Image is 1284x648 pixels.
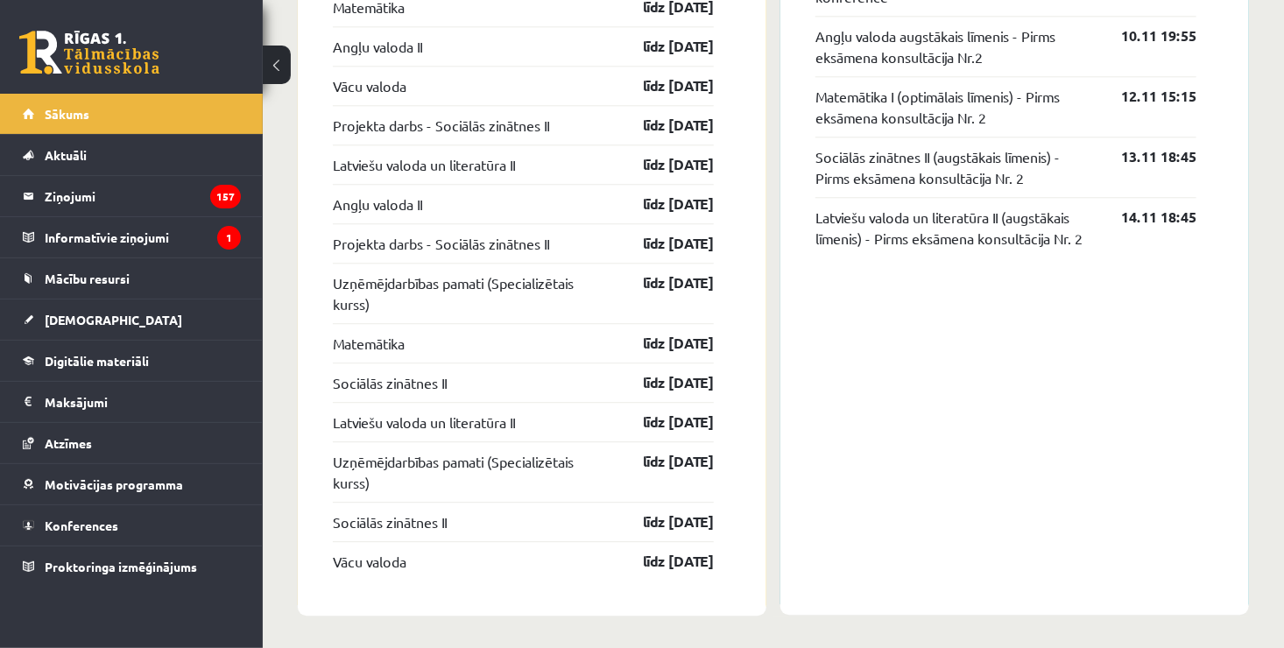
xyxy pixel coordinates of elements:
[45,147,87,163] span: Aktuāli
[612,372,714,393] a: līdz [DATE]
[45,176,241,216] legend: Ziņojumi
[612,451,714,472] a: līdz [DATE]
[333,272,612,314] a: Uzņēmējdarbības pamati (Specializētais kurss)
[45,312,182,328] span: [DEMOGRAPHIC_DATA]
[23,217,241,257] a: Informatīvie ziņojumi1
[23,94,241,134] a: Sākums
[217,226,241,250] i: 1
[333,75,406,96] a: Vācu valoda
[23,382,241,422] a: Maksājumi
[23,258,241,299] a: Mācību resursi
[333,511,447,532] a: Sociālās zinātnes II
[45,518,118,533] span: Konferences
[815,207,1095,249] a: Latviešu valoda un literatūra II (augstākais līmenis) - Pirms eksāmena konsultācija Nr. 2
[1095,146,1196,167] a: 13.11 18:45
[333,412,515,433] a: Latviešu valoda un literatūra II
[612,75,714,96] a: līdz [DATE]
[612,412,714,433] a: līdz [DATE]
[1095,207,1196,228] a: 14.11 18:45
[45,435,92,451] span: Atzīmes
[612,194,714,215] a: līdz [DATE]
[45,271,130,286] span: Mācību resursi
[333,36,422,57] a: Angļu valoda II
[815,146,1095,188] a: Sociālās zinātnes II (augstākais līmenis) - Pirms eksāmena konsultācija Nr. 2
[333,233,549,254] a: Projekta darbs - Sociālās zinātnes II
[612,333,714,354] a: līdz [DATE]
[23,464,241,504] a: Motivācijas programma
[333,333,405,354] a: Matemātika
[45,353,149,369] span: Digitālie materiāli
[45,106,89,122] span: Sākums
[45,217,241,257] legend: Informatīvie ziņojumi
[1095,25,1196,46] a: 10.11 19:55
[333,551,406,572] a: Vācu valoda
[333,451,612,493] a: Uzņēmējdarbības pamati (Specializētais kurss)
[23,135,241,175] a: Aktuāli
[45,382,241,422] legend: Maksājumi
[23,299,241,340] a: [DEMOGRAPHIC_DATA]
[612,115,714,136] a: līdz [DATE]
[333,154,515,175] a: Latviešu valoda un literatūra II
[333,372,447,393] a: Sociālās zinātnes II
[612,154,714,175] a: līdz [DATE]
[612,511,714,532] a: līdz [DATE]
[612,233,714,254] a: līdz [DATE]
[19,31,159,74] a: Rīgas 1. Tālmācības vidusskola
[612,551,714,572] a: līdz [DATE]
[23,341,241,381] a: Digitālie materiāli
[23,546,241,587] a: Proktoringa izmēģinājums
[23,176,241,216] a: Ziņojumi157
[612,36,714,57] a: līdz [DATE]
[45,476,183,492] span: Motivācijas programma
[23,505,241,546] a: Konferences
[333,115,549,136] a: Projekta darbs - Sociālās zinātnes II
[210,185,241,208] i: 157
[612,272,714,293] a: līdz [DATE]
[815,25,1095,67] a: Angļu valoda augstākais līmenis - Pirms eksāmena konsultācija Nr.2
[1095,86,1196,107] a: 12.11 15:15
[815,86,1095,128] a: Matemātika I (optimālais līmenis) - Pirms eksāmena konsultācija Nr. 2
[23,423,241,463] a: Atzīmes
[45,559,197,574] span: Proktoringa izmēģinājums
[333,194,422,215] a: Angļu valoda II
